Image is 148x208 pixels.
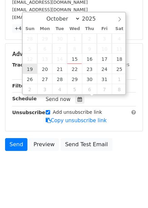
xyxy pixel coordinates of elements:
[12,96,37,101] strong: Schedule
[29,138,59,151] a: Preview
[112,74,127,84] span: November 1, 2025
[37,74,52,84] span: October 27, 2025
[82,27,97,31] span: Thu
[97,33,112,44] span: October 3, 2025
[61,138,112,151] a: Send Test Email
[12,24,41,33] a: +47 more
[52,33,67,44] span: September 30, 2025
[37,33,52,44] span: September 29, 2025
[23,84,38,94] span: November 2, 2025
[82,84,97,94] span: November 6, 2025
[67,33,82,44] span: October 1, 2025
[12,62,35,68] strong: Tracking
[97,54,112,64] span: October 17, 2025
[67,54,82,64] span: October 15, 2025
[12,110,45,115] strong: Unsubscribe
[23,44,38,54] span: October 5, 2025
[67,74,82,84] span: October 29, 2025
[97,44,112,54] span: October 10, 2025
[37,84,52,94] span: November 3, 2025
[82,74,97,84] span: October 30, 2025
[97,64,112,74] span: October 24, 2025
[52,74,67,84] span: October 28, 2025
[112,84,127,94] span: November 8, 2025
[97,84,112,94] span: November 7, 2025
[97,74,112,84] span: October 31, 2025
[12,7,88,12] small: [EMAIL_ADDRESS][DOMAIN_NAME]
[52,84,67,94] span: November 4, 2025
[112,33,127,44] span: October 4, 2025
[82,44,97,54] span: October 9, 2025
[12,50,136,58] h5: Advanced
[82,64,97,74] span: October 23, 2025
[12,15,88,20] small: [EMAIL_ADDRESS][DOMAIN_NAME]
[52,54,67,64] span: October 14, 2025
[53,109,102,116] label: Add unsubscribe link
[46,118,107,124] a: Copy unsubscribe link
[82,54,97,64] span: October 16, 2025
[37,27,52,31] span: Mon
[23,64,38,74] span: October 19, 2025
[5,138,27,151] a: Send
[67,44,82,54] span: October 8, 2025
[23,33,38,44] span: September 28, 2025
[114,176,148,208] iframe: Chat Widget
[37,54,52,64] span: October 13, 2025
[67,64,82,74] span: October 22, 2025
[52,64,67,74] span: October 21, 2025
[23,54,38,64] span: October 12, 2025
[112,44,127,54] span: October 11, 2025
[23,74,38,84] span: October 26, 2025
[12,83,29,88] strong: Filters
[67,84,82,94] span: November 5, 2025
[67,27,82,31] span: Wed
[46,96,71,102] span: Send now
[97,27,112,31] span: Fri
[52,44,67,54] span: October 7, 2025
[37,44,52,54] span: October 6, 2025
[112,64,127,74] span: October 25, 2025
[82,33,97,44] span: October 2, 2025
[112,27,127,31] span: Sat
[80,16,105,22] input: Year
[112,54,127,64] span: October 18, 2025
[52,27,67,31] span: Tue
[37,64,52,74] span: October 20, 2025
[23,27,38,31] span: Sun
